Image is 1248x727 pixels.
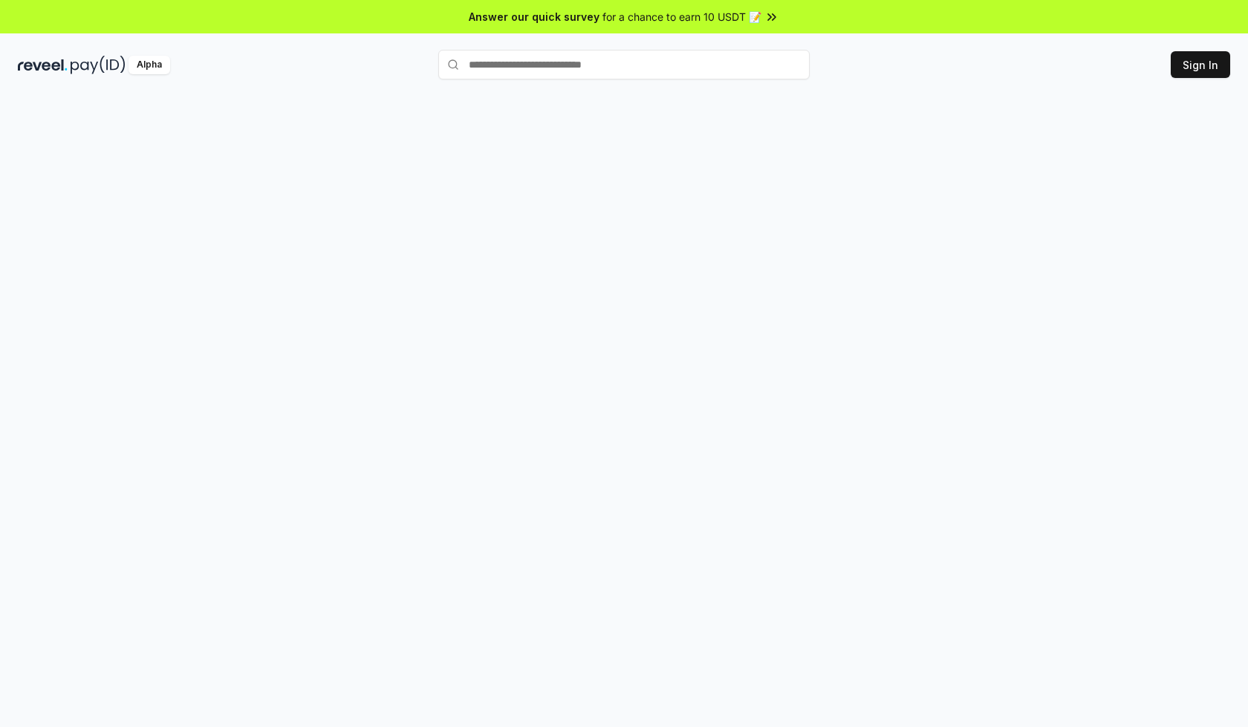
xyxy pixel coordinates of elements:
[18,56,68,74] img: reveel_dark
[71,56,126,74] img: pay_id
[129,56,170,74] div: Alpha
[1171,51,1230,78] button: Sign In
[469,9,599,25] span: Answer our quick survey
[602,9,761,25] span: for a chance to earn 10 USDT 📝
